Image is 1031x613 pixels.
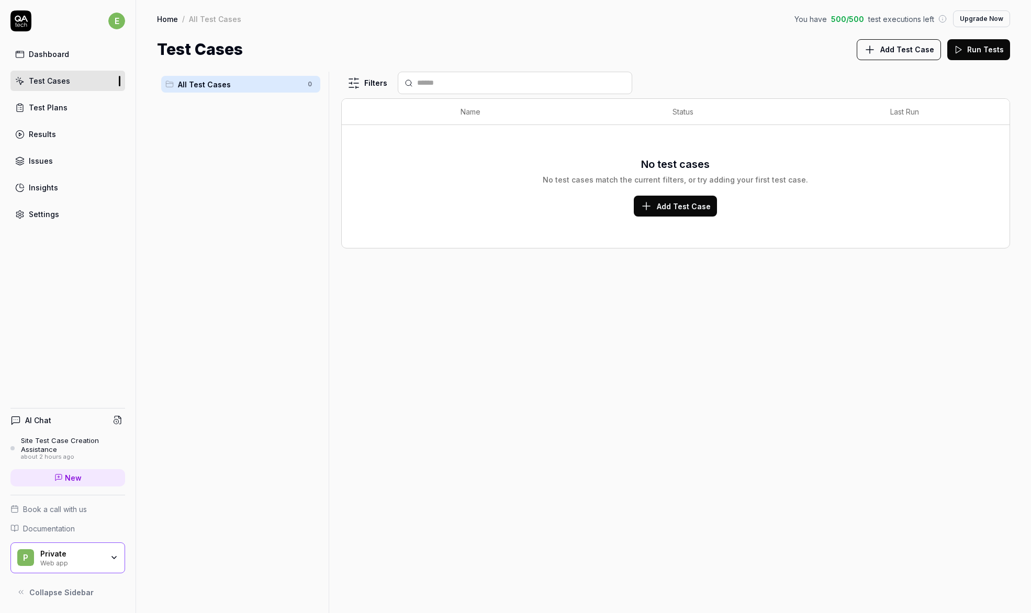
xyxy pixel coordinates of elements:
a: Issues [10,151,125,171]
span: Documentation [23,523,75,534]
span: Book a call with us [23,504,87,515]
a: Site Test Case Creation Assistanceabout 2 hours ago [10,436,125,460]
span: test executions left [868,14,934,25]
span: Collapse Sidebar [29,587,94,598]
button: Upgrade Now [953,10,1010,27]
span: Add Test Case [657,201,711,212]
span: All Test Cases [178,79,301,90]
div: No test cases match the current filters, or try adding your first test case. [543,174,808,185]
a: Test Cases [10,71,125,91]
a: Results [10,124,125,144]
div: Results [29,129,56,140]
div: Test Cases [29,75,70,86]
button: Filters [341,73,394,94]
th: Last Run [880,99,989,125]
button: Collapse Sidebar [10,582,125,603]
div: Web app [40,558,103,566]
h4: AI Chat [25,415,51,426]
a: Documentation [10,523,125,534]
th: Status [662,99,880,125]
div: Private [40,549,103,559]
span: Add Test Case [880,44,934,55]
button: e [108,10,125,31]
span: New [65,472,82,483]
a: Insights [10,177,125,198]
div: about 2 hours ago [21,453,125,461]
h1: Test Cases [157,38,243,61]
button: Run Tests [947,39,1010,60]
div: Test Plans [29,102,68,113]
a: Settings [10,204,125,224]
div: Dashboard [29,49,69,60]
th: Name [450,99,662,125]
button: Add Test Case [857,39,941,60]
span: You have [794,14,827,25]
button: Add Test Case [634,196,717,217]
a: Book a call with us [10,504,125,515]
div: / [182,14,185,24]
span: 500 / 500 [831,14,864,25]
a: Dashboard [10,44,125,64]
div: Issues [29,155,53,166]
button: PPrivateWeb app [10,542,125,574]
div: Site Test Case Creation Assistance [21,436,125,453]
span: 0 [304,78,316,90]
a: Test Plans [10,97,125,118]
span: e [108,13,125,29]
h3: No test cases [641,156,710,172]
a: Home [157,14,178,24]
a: New [10,469,125,486]
span: P [17,549,34,566]
div: All Test Cases [189,14,241,24]
div: Insights [29,182,58,193]
div: Settings [29,209,59,220]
